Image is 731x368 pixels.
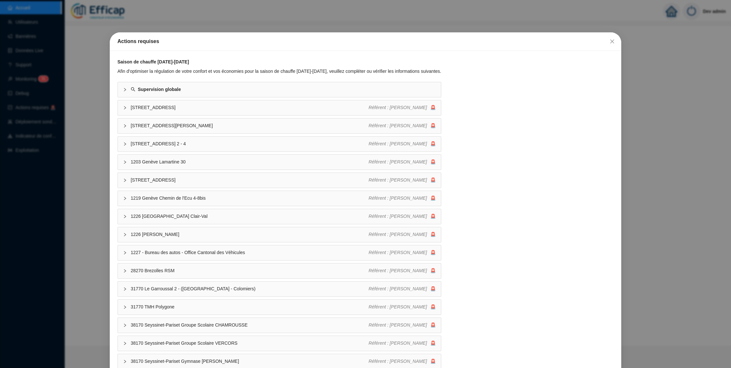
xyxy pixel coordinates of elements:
[118,100,441,115] div: [STREET_ADDRESS]Référent : [PERSON_NAME]🚨
[368,177,436,184] div: 🚨
[368,159,436,165] div: 🚨
[368,104,436,111] div: 🚨
[131,285,369,292] span: 31770 Le Garroussal 2 - ([GEOGRAPHIC_DATA] - Colomiers)
[610,39,615,44] span: close
[118,263,441,278] div: 28270 Brezolles RSMRéférent : [PERSON_NAME]🚨
[368,285,436,292] div: 🚨
[131,322,369,329] span: 38170 Seyssinet-Pariset Groupe Scolaire CHAMROUSSE
[118,38,614,45] div: Actions requises
[123,323,127,327] span: collapsed
[123,360,127,363] span: collapsed
[131,195,369,202] span: 1219 Genève Chemin de l'Ecu 4-8bis
[368,249,436,256] div: 🚨
[368,304,427,309] span: Référent : [PERSON_NAME]
[118,227,441,242] div: 1226 [PERSON_NAME]Référent : [PERSON_NAME]🚨
[368,177,427,183] span: Référent : [PERSON_NAME]
[131,231,369,238] span: 1226 [PERSON_NAME]
[131,267,369,274] span: 28270 Brezolles RSM
[368,359,427,364] span: Référent : [PERSON_NAME]
[118,191,441,206] div: 1219 Genève Chemin de l'Ecu 4-8bisRéférent : [PERSON_NAME]🚨
[368,250,427,255] span: Référent : [PERSON_NAME]
[368,268,427,273] span: Référent : [PERSON_NAME]
[118,82,441,97] div: Supervision globale
[368,322,427,328] span: Référent : [PERSON_NAME]
[118,318,441,333] div: 38170 Seyssinet-Pariset Groupe Scolaire CHAMROUSSERéférent : [PERSON_NAME]🚨
[118,245,441,260] div: 1227 - Bureau des autos - Office Cantonal des VéhiculesRéférent : [PERSON_NAME]🚨
[123,106,127,110] span: collapsed
[123,178,127,182] span: collapsed
[131,159,369,165] span: 1203 Genève Lamartine 30
[118,118,441,133] div: [STREET_ADDRESS][PERSON_NAME]Référent : [PERSON_NAME]🚨
[118,300,441,315] div: 31770 TMH PolygoneRéférent : [PERSON_NAME]🚨
[131,104,369,111] span: [STREET_ADDRESS]
[368,214,427,219] span: Référent : [PERSON_NAME]
[131,177,369,184] span: [STREET_ADDRESS]
[368,122,436,129] div: 🚨
[368,286,427,291] span: Référent : [PERSON_NAME]
[368,231,436,238] div: 🚨
[368,232,427,237] span: Référent : [PERSON_NAME]
[607,39,617,44] span: Fermer
[138,87,181,92] strong: Supervision globale
[131,87,135,92] span: search
[123,251,127,255] span: collapsed
[368,105,427,110] span: Référent : [PERSON_NAME]
[368,322,436,329] div: 🚨
[118,59,189,64] strong: Saison de chauffe [DATE]-[DATE]
[118,209,441,224] div: 1226 [GEOGRAPHIC_DATA] Clair-ValRéférent : [PERSON_NAME]🚨
[131,213,369,220] span: 1226 [GEOGRAPHIC_DATA] Clair-Val
[368,195,427,201] span: Référent : [PERSON_NAME]
[131,340,369,347] span: 38170 Seyssinet-Pariset Groupe Scolaire VERCORS
[368,213,436,220] div: 🚨
[123,269,127,273] span: collapsed
[368,123,427,128] span: Référent : [PERSON_NAME]
[118,282,441,296] div: 31770 Le Garroussal 2 - ([GEOGRAPHIC_DATA] - Colomiers)Référent : [PERSON_NAME]🚨
[368,340,436,347] div: 🚨
[118,137,441,151] div: [STREET_ADDRESS] 2 - 4Référent : [PERSON_NAME]🚨
[131,122,369,129] span: [STREET_ADDRESS][PERSON_NAME]
[118,155,441,170] div: 1203 Genève Lamartine 30Référent : [PERSON_NAME]🚨
[123,142,127,146] span: collapsed
[368,141,427,146] span: Référent : [PERSON_NAME]
[368,195,436,202] div: 🚨
[368,267,436,274] div: 🚨
[607,36,617,47] button: Close
[123,88,127,92] span: collapsed
[123,305,127,309] span: collapsed
[131,140,369,147] span: [STREET_ADDRESS] 2 - 4
[123,215,127,218] span: collapsed
[368,358,436,365] div: 🚨
[131,304,369,310] span: 31770 TMH Polygone
[123,160,127,164] span: collapsed
[123,341,127,345] span: collapsed
[368,140,436,147] div: 🚨
[118,336,441,351] div: 38170 Seyssinet-Pariset Groupe Scolaire VERCORSRéférent : [PERSON_NAME]🚨
[131,249,369,256] span: 1227 - Bureau des autos - Office Cantonal des Véhicules
[123,287,127,291] span: collapsed
[123,124,127,128] span: collapsed
[123,196,127,200] span: collapsed
[368,304,436,310] div: 🚨
[368,159,427,164] span: Référent : [PERSON_NAME]
[118,173,441,188] div: [STREET_ADDRESS]Référent : [PERSON_NAME]🚨
[118,68,441,75] div: Afin d'optimiser la régulation de votre confort et vos économies pour la saison de chauffe [DATE]...
[368,340,427,346] span: Référent : [PERSON_NAME]
[131,358,369,365] span: 38170 Seyssinet-Pariset Gymnase [PERSON_NAME]
[123,233,127,237] span: collapsed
